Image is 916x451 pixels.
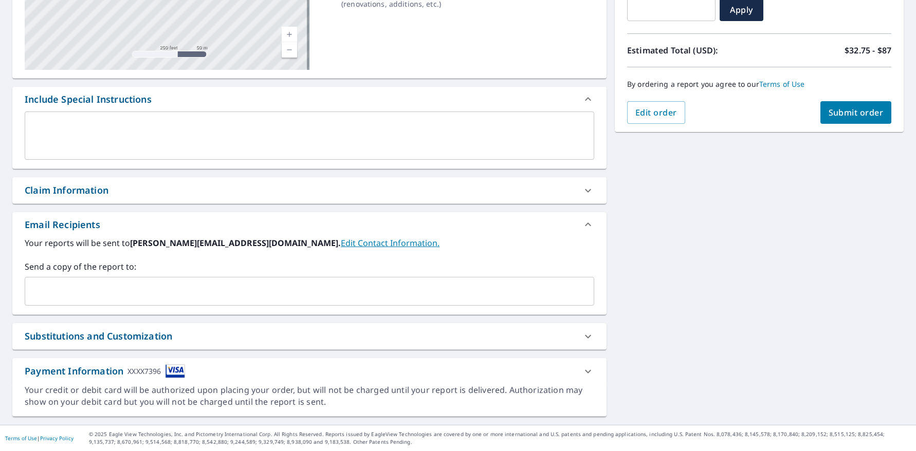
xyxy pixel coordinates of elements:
[25,329,172,343] div: Substitutions and Customization
[127,364,161,378] div: XXXX7396
[25,237,594,249] label: Your reports will be sent to
[25,384,594,408] div: Your credit or debit card will be authorized upon placing your order, but will not be charged unt...
[635,107,677,118] span: Edit order
[627,80,891,89] p: By ordering a report you agree to our
[341,237,439,249] a: EditContactInfo
[25,364,185,378] div: Payment Information
[25,92,152,106] div: Include Special Instructions
[759,79,805,89] a: Terms of Use
[820,101,892,124] button: Submit order
[627,44,759,57] p: Estimated Total (USD):
[166,364,185,378] img: cardImage
[25,260,594,273] label: Send a copy of the report to:
[12,358,607,384] div: Payment InformationXXXX7396cardImage
[829,107,884,118] span: Submit order
[5,435,37,442] a: Terms of Use
[130,237,341,249] b: [PERSON_NAME][EMAIL_ADDRESS][DOMAIN_NAME].
[282,27,297,42] a: Current Level 17, Zoom In
[282,42,297,58] a: Current Level 17, Zoom Out
[12,87,607,111] div: Include Special Instructions
[25,218,100,232] div: Email Recipients
[845,44,891,57] p: $32.75 - $87
[12,177,607,203] div: Claim Information
[89,430,911,446] p: © 2025 Eagle View Technologies, Inc. and Pictometry International Corp. All Rights Reserved. Repo...
[12,212,607,237] div: Email Recipients
[12,323,607,349] div: Substitutions and Customization
[627,101,685,124] button: Edit order
[5,435,74,441] p: |
[728,4,755,15] span: Apply
[25,183,108,197] div: Claim Information
[40,435,74,442] a: Privacy Policy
